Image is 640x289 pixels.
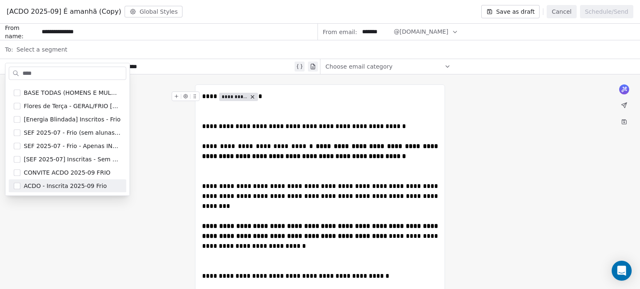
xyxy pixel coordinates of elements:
[7,7,121,17] span: [ACDO 2025-09] É amanhã (Copy)
[5,45,13,54] span: To:
[481,5,540,18] button: Save as draft
[5,62,29,73] span: Subject:
[547,5,576,18] button: Cancel
[5,24,38,40] span: From name:
[24,142,121,150] span: SEF 2025-07 - Frio - Apenas INSCRITAS SEM ALUNAS
[24,102,121,110] span: Flores de Terça - GERAL/FRIO [Sem MDO]
[323,28,357,36] span: From email:
[394,27,448,36] span: @[DOMAIN_NAME]
[24,182,107,190] span: ACDO - Inscrita 2025-09 Frio
[24,155,121,163] span: [SEF 2025-07] Inscritas - Sem alunas do JS FRIO
[125,6,183,17] button: Global Styles
[580,5,633,18] button: Schedule/Send
[16,45,67,54] span: Select a segment
[325,62,392,71] span: Choose email category
[24,128,121,137] span: SEF 2025-07 - Frio (sem alunas do JS)
[24,75,111,84] span: [ALCL 2025-06] Inscritas FRIO
[24,168,110,177] span: CONVITE ACDO 2025-09 FRIO
[24,115,120,124] span: [Energia Blindada] Inscritos - Frio
[24,89,121,97] span: BASE TODAS (HOMENS E MULHERES) - FRIO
